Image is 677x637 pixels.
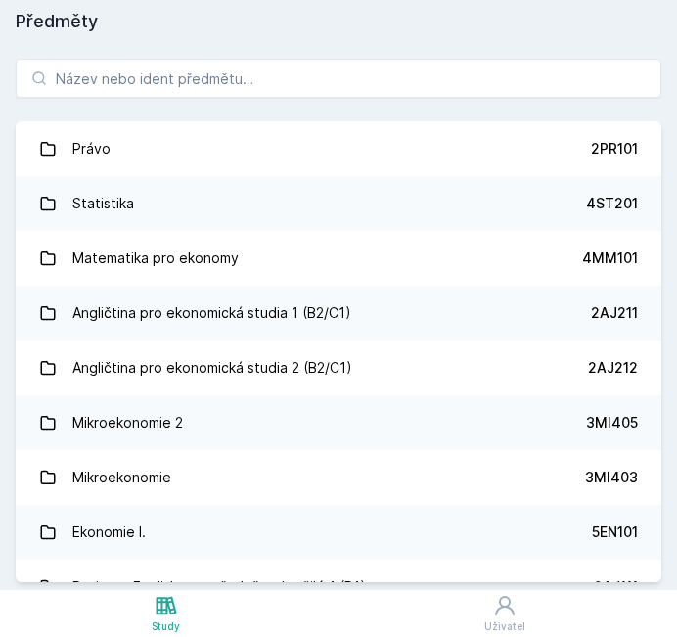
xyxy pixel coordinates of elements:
div: 2PR101 [591,139,638,159]
div: 2AJ211 [591,303,638,323]
div: Angličtina pro ekonomická studia 2 (B2/C1) [72,348,352,387]
div: Matematika pro ekonomy [72,239,239,278]
div: Ekonomie I. [72,513,146,552]
a: Business English pro středně pokročilé 1 (B1) 2AJ111 [16,560,661,614]
a: Statistika 4ST201 [16,176,661,231]
input: Název nebo ident předmětu… [16,59,661,98]
div: 3MI405 [586,413,638,432]
div: Mikroekonomie 2 [72,403,183,442]
a: Angličtina pro ekonomická studia 1 (B2/C1) 2AJ211 [16,286,661,341]
div: 4MM101 [582,249,638,268]
div: Právo [72,129,111,168]
div: 5EN101 [592,523,638,542]
a: Ekonomie I. 5EN101 [16,505,661,560]
div: Mikroekonomie [72,458,171,497]
a: Angličtina pro ekonomická studia 2 (B2/C1) 2AJ212 [16,341,661,395]
div: 3MI403 [585,468,638,487]
a: Mikroekonomie 3MI403 [16,450,661,505]
div: Angličtina pro ekonomická studia 1 (B2/C1) [72,294,351,333]
div: 4ST201 [586,194,638,213]
h1: Předměty [16,8,661,35]
div: Statistika [72,184,134,223]
div: Business English pro středně pokročilé 1 (B1) [72,568,366,607]
a: Matematika pro ekonomy 4MM101 [16,231,661,286]
div: 2AJ111 [594,577,638,597]
div: Study [152,619,180,634]
div: 2AJ212 [588,358,638,378]
a: Právo 2PR101 [16,121,661,176]
a: Mikroekonomie 2 3MI405 [16,395,661,450]
div: Uživatel [484,619,525,634]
